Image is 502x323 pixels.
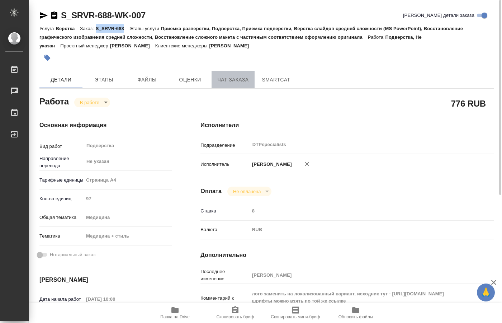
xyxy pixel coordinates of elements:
[110,43,155,48] p: [PERSON_NAME]
[84,211,172,224] div: Медицина
[50,251,95,258] span: Нотариальный заказ
[61,10,146,20] a: S_SRVR-688-WK-007
[130,75,164,84] span: Файлы
[200,295,249,309] p: Комментарий к работе
[200,251,494,259] h4: Дополнительно
[74,98,110,107] div: В работе
[477,284,495,301] button: 🙏
[200,207,249,215] p: Ставка
[39,143,84,150] p: Вид работ
[205,303,265,323] button: Скопировать бриф
[39,121,172,130] h4: Основная информация
[84,230,172,242] div: Медицина + стиль
[250,224,470,236] div: RUB
[200,268,249,282] p: Последнее изменение
[84,174,172,186] div: Страница А4
[39,276,172,284] h4: [PERSON_NAME]
[216,314,254,319] span: Скопировать бриф
[271,314,320,319] span: Скопировать мини-бриф
[39,155,84,169] p: Направление перевода
[87,75,121,84] span: Этапы
[231,188,263,195] button: Не оплачена
[480,285,492,300] span: 🙏
[451,97,486,109] h2: 776 RUB
[200,226,249,233] p: Валюта
[39,214,84,221] p: Общая тематика
[216,75,250,84] span: Чат заказа
[200,161,249,168] p: Исполнитель
[326,303,386,323] button: Обновить файлы
[250,206,470,216] input: Пустое поле
[78,99,101,106] button: В работе
[250,288,470,314] textarea: лого заменить на локализованный вариант, исходник тут - [URL][DOMAIN_NAME] шрифты можно взять по ...
[299,156,315,172] button: Удалить исполнителя
[368,34,385,40] p: Работа
[160,314,190,319] span: Папка на Drive
[259,75,293,84] span: SmartCat
[338,314,373,319] span: Обновить файлы
[44,75,78,84] span: Детали
[39,296,84,303] p: Дата начала работ
[39,94,69,107] h2: Работа
[129,26,161,31] p: Этапы услуги
[39,11,48,20] button: Скопировать ссылку для ЯМессенджера
[39,195,84,202] p: Кол-во единиц
[250,161,292,168] p: [PERSON_NAME]
[200,142,249,149] p: Подразделение
[80,26,95,31] p: Заказ:
[39,50,55,66] button: Добавить тэг
[173,75,207,84] span: Оценки
[155,43,209,48] p: Клиентские менеджеры
[250,270,470,280] input: Пустое поле
[50,11,58,20] button: Скопировать ссылку
[39,233,84,240] p: Тематика
[265,303,326,323] button: Скопировать мини-бриф
[209,43,254,48] p: [PERSON_NAME]
[200,121,494,130] h4: Исполнители
[84,294,146,304] input: Пустое поле
[200,187,222,196] h4: Оплата
[39,26,56,31] p: Услуга
[145,303,205,323] button: Папка на Drive
[403,12,474,19] span: [PERSON_NAME] детали заказа
[60,43,110,48] p: Проектный менеджер
[84,193,172,204] input: Пустое поле
[96,26,129,31] p: S_SRVR-688
[227,187,271,196] div: В работе
[56,26,80,31] p: Верстка
[39,177,84,184] p: Тарифные единицы
[39,26,463,40] p: Приемка разверстки, Подверстка, Приемка подверстки, Верстка слайдов средней сложности (MS PowerPo...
